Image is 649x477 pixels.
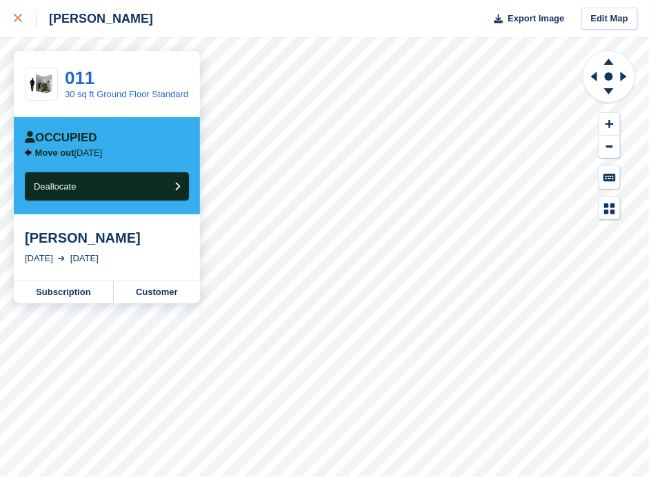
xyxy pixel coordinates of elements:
button: Zoom In [599,113,620,136]
button: Keyboard Shortcuts [599,166,620,189]
a: 011 [65,68,94,88]
span: Move out [35,148,74,158]
span: Deallocate [34,181,76,192]
span: Export Image [508,12,564,26]
img: arrow-left-icn-90495f2de72eb5bd0bd1c3c35deca35cc13f817d75bef06ecd7c0b315636ce7e.svg [25,149,32,156]
img: 30-sqft-unit.jpg [26,72,57,97]
button: Export Image [486,8,565,30]
div: [DATE] [25,252,53,265]
div: [PERSON_NAME] [25,230,189,246]
img: arrow-right-light-icn-cde0832a797a2874e46488d9cf13f60e5c3a73dbe684e267c42b8395dfbc2abf.svg [58,256,65,261]
div: [PERSON_NAME] [37,10,153,27]
a: 30 sq ft Ground Floor Standard [65,89,188,99]
a: Customer [114,281,200,303]
button: Map Legend [599,197,620,220]
a: Edit Map [581,8,638,30]
div: Occupied [25,131,97,145]
p: [DATE] [35,148,103,159]
button: Zoom Out [599,136,620,159]
a: Subscription [14,281,114,303]
div: [DATE] [70,252,99,265]
button: Deallocate [25,172,189,201]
